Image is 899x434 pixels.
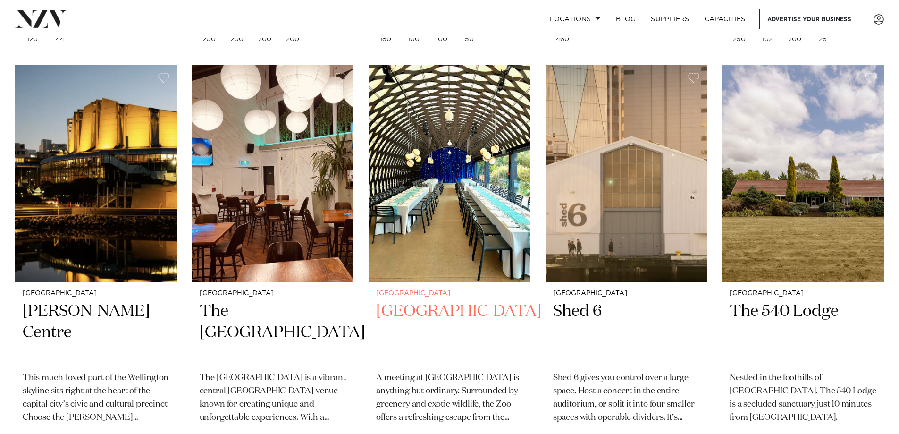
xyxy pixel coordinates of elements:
[200,301,346,365] h2: The [GEOGRAPHIC_DATA]
[200,290,346,297] small: [GEOGRAPHIC_DATA]
[200,372,346,425] p: The [GEOGRAPHIC_DATA] is a vibrant central [GEOGRAPHIC_DATA] venue known for creating unique and ...
[730,301,876,365] h2: The 540 Lodge
[23,301,169,365] h2: [PERSON_NAME] Centre
[553,290,700,297] small: [GEOGRAPHIC_DATA]
[23,372,169,425] p: This much-loved part of the Wellington skyline sits right at the heart of the capital city’s civi...
[23,290,169,297] small: [GEOGRAPHIC_DATA]
[608,9,643,29] a: BLOG
[376,290,523,297] small: [GEOGRAPHIC_DATA]
[730,290,876,297] small: [GEOGRAPHIC_DATA]
[376,372,523,425] p: A meeting at [GEOGRAPHIC_DATA] is anything but ordinary. Surrounded by greenery and exotic wildli...
[759,9,859,29] a: Advertise your business
[643,9,697,29] a: SUPPLIERS
[542,9,608,29] a: Locations
[376,301,523,365] h2: [GEOGRAPHIC_DATA]
[730,372,876,425] p: Nestled in the foothills of [GEOGRAPHIC_DATA], The 540 Lodge is a secluded sanctuary just 10 minu...
[553,372,700,425] p: Shed 6 gives you control over a large space. Host a concert in the entire auditorium, or split it...
[697,9,753,29] a: Capacities
[15,10,67,27] img: nzv-logo.png
[553,301,700,365] h2: Shed 6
